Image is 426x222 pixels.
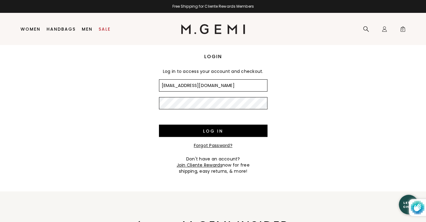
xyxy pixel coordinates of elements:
a: Join Cliente Rewards [177,162,222,168]
a: Men [82,27,92,32]
input: Log in [159,125,267,137]
a: Sale [99,27,111,32]
span: 0 [400,27,406,33]
a: Handbags [47,27,76,32]
img: Protected by hCaptcha [411,199,424,216]
img: M.Gemi [181,24,245,34]
a: Forgot Password? [194,142,232,149]
a: Women [21,27,40,32]
h1: Login [159,53,267,60]
input: Email [159,79,267,92]
div: Don't have an account? now for free shipping, easy returns, & more! [159,156,267,174]
div: Let's Chat [399,201,418,208]
div: Log in to access your account and checkout. [159,63,267,79]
